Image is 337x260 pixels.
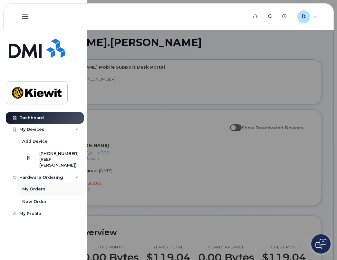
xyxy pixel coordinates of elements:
[19,175,63,180] div: Hardware Ordering
[19,127,44,132] div: My Devices
[17,148,84,172] a: [PHONE_NUMBER](REEF [PERSON_NAME])
[22,186,45,192] div: My Orders
[17,196,84,208] a: New Order
[19,211,41,216] div: My Profile
[315,239,326,249] img: Open chat
[12,83,62,102] img: Kiewit Corporation
[22,139,48,144] div: Add Device
[25,154,32,162] img: iPhone_15_Black.png
[6,208,84,219] a: My Profile
[22,199,47,205] div: New Order
[9,39,65,58] img: Simplex My-Serve
[17,183,84,195] a: My Orders
[39,151,79,157] div: [PHONE_NUMBER]
[39,157,79,169] div: (REEF [PERSON_NAME])
[17,135,84,148] a: Add Device
[19,115,44,120] div: Dashboard
[6,81,68,104] a: Kiewit Corporation
[6,112,84,124] a: Dashboard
